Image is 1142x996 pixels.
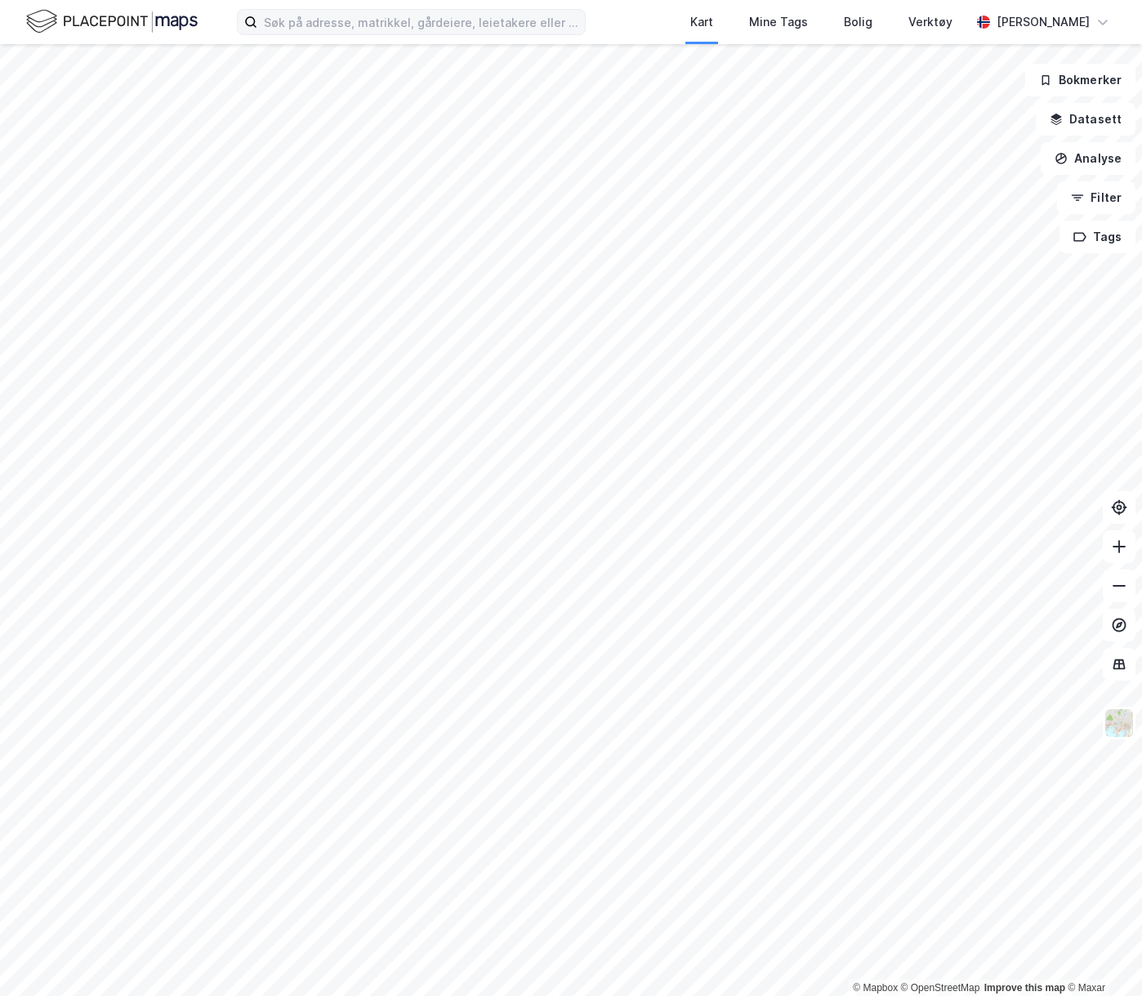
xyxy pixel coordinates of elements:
div: Mine Tags [749,12,808,32]
div: Kart [690,12,713,32]
a: OpenStreetMap [901,982,980,994]
button: Analyse [1041,142,1135,175]
button: Datasett [1036,103,1135,136]
iframe: Chat Widget [1060,918,1142,996]
a: Mapbox [853,982,898,994]
div: Verktøy [908,12,952,32]
button: Bokmerker [1025,64,1135,96]
img: Z [1104,708,1135,739]
div: [PERSON_NAME] [997,12,1090,32]
button: Filter [1057,181,1135,214]
div: Bolig [844,12,872,32]
button: Tags [1059,221,1135,253]
a: Improve this map [984,982,1065,994]
img: logo.f888ab2527a4732fd821a326f86c7f29.svg [26,7,198,36]
input: Søk på adresse, matrikkel, gårdeiere, leietakere eller personer [257,10,585,34]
